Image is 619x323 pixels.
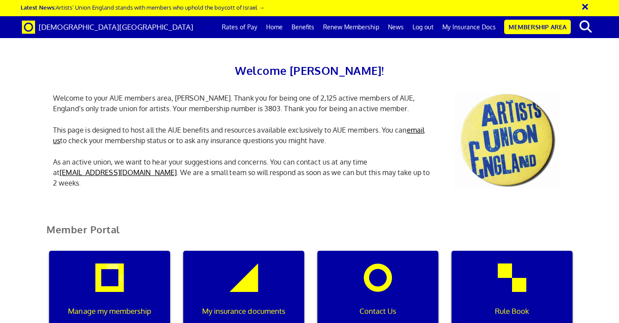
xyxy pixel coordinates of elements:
[217,16,262,38] a: Rates of Pay
[39,22,193,32] span: [DEMOGRAPHIC_DATA][GEOGRAPHIC_DATA]
[262,16,287,38] a: Home
[287,16,319,38] a: Benefits
[46,157,441,188] p: As an active union, we want to hear your suggestions and concerns. You can contact us at any time...
[55,305,164,317] p: Manage my membership
[438,16,500,38] a: My Insurance Docs
[46,125,441,146] p: This page is designed to host all the AUE benefits and resources available exclusively to AUE mem...
[21,4,264,11] a: Latest News:Artists’ Union England stands with members who uphold the boycott of Israel →
[189,305,298,317] p: My insurance documents
[324,305,432,317] p: Contact Us
[46,61,573,80] h2: Welcome [PERSON_NAME]!
[60,168,177,177] a: [EMAIL_ADDRESS][DOMAIN_NAME]
[21,4,56,11] strong: Latest News:
[458,305,566,317] p: Rule Book
[408,16,438,38] a: Log out
[15,16,200,38] a: Brand [DEMOGRAPHIC_DATA][GEOGRAPHIC_DATA]
[384,16,408,38] a: News
[504,20,571,34] a: Membership Area
[46,93,441,114] p: Welcome to your AUE members area, [PERSON_NAME]. Thank you for being one of 2,125 active members ...
[40,224,579,246] h2: Member Portal
[573,18,599,36] button: search
[319,16,384,38] a: Renew Membership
